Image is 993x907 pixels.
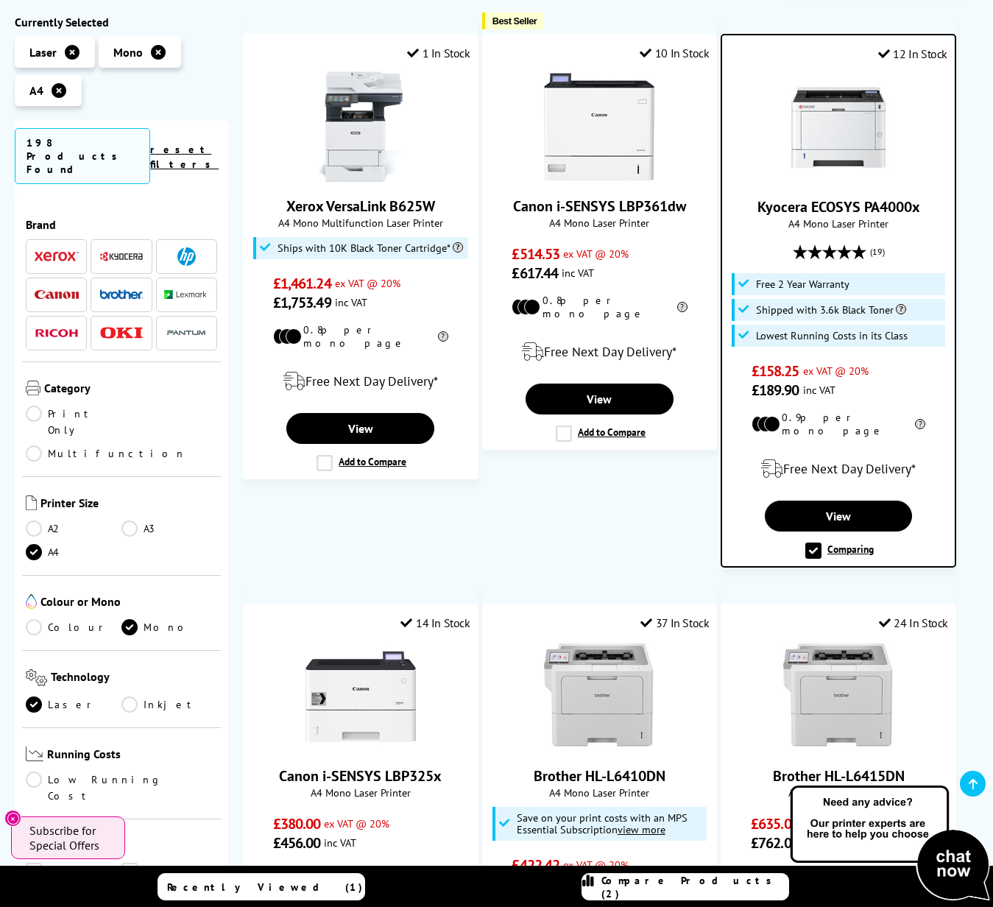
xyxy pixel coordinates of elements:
a: Network [121,864,217,880]
li: 0.9p per mono page [751,864,926,890]
span: 198 Products Found [15,128,150,184]
span: Lowest Running Costs in its Class [756,330,908,342]
a: OKI [99,324,144,342]
span: Laser [29,45,57,60]
a: Brother [99,286,144,304]
a: Pantum [164,324,208,342]
a: Canon i-SENSYS LBP361dw [544,170,654,185]
div: modal_delivery [729,448,947,490]
img: HP [177,247,196,266]
div: 12 In Stock [878,46,947,61]
a: A4 [26,544,121,560]
span: Compare Products (2) [601,874,788,900]
label: Add to Compare [556,426,646,442]
a: Kyocera [99,247,144,266]
a: Canon i-SENSYS LBP361dw [513,197,686,216]
div: 24 In Stock [879,615,948,630]
a: A3 [121,520,217,537]
a: Recently Viewed (1) [158,873,365,900]
div: 10 In Stock [640,46,709,60]
u: view more [618,822,665,836]
span: Technology [51,669,217,689]
a: Kyocera ECOSYS PA4000x [757,197,920,216]
span: ex VAT @ 20% [324,816,389,830]
div: Currently Selected [15,15,228,29]
span: Shipped with 3.6k Black Toner [756,304,906,316]
a: Canon [35,286,79,304]
span: ex VAT @ 20% [563,247,629,261]
img: Brother HL-L6415DN [783,641,894,752]
a: Ricoh [35,324,79,342]
span: £422.42 [512,855,559,875]
a: Xerox VersaLink B625W [286,197,435,216]
img: Printer Size [26,495,37,510]
span: Category [44,381,217,398]
img: Canon i-SENSYS LBP325x [305,641,416,752]
img: Running Costs [26,747,43,762]
label: Add to Compare [317,455,406,471]
a: Canon i-SENSYS LBP325x [279,766,442,786]
a: Brother HL-L6410DN [544,740,654,755]
span: ex VAT @ 20% [563,858,629,872]
span: £617.44 [512,264,558,283]
span: Connectivity [48,839,217,856]
img: Lexmark [164,291,208,300]
span: Subscribe for Special Offers [29,823,110,853]
a: Brother HL-L6410DN [534,766,665,786]
a: reset filters [150,143,219,171]
span: A4 [29,83,43,98]
div: modal_delivery [251,361,470,402]
a: Mono [121,619,217,635]
img: Kyocera ECOSYS PA4000x [783,72,894,183]
span: £158.25 [752,361,799,381]
a: Xerox VersaLink B625W [305,170,416,185]
span: ex VAT @ 20% [803,364,869,378]
img: Ricoh [35,329,79,337]
span: (19) [870,238,885,266]
span: Mono [113,45,143,60]
div: 37 In Stock [640,615,709,630]
a: Brother HL-L6415DN [783,740,894,755]
span: Best Seller [492,15,537,27]
img: Kyocera [99,251,144,262]
li: 0.8p per mono page [273,323,448,350]
span: £1,461.24 [273,274,331,293]
a: USB [26,864,121,880]
span: £1,753.49 [273,293,331,312]
a: Lexmark [164,286,208,304]
span: inc VAT [335,295,367,309]
span: £762.00 [751,833,799,853]
span: £514.53 [512,244,559,264]
span: inc VAT [562,266,594,280]
a: A2 [26,520,121,537]
button: Best Seller [482,13,545,29]
span: inc VAT [324,836,356,850]
img: Category [26,381,40,395]
a: View [765,501,912,532]
img: Canon [35,290,79,300]
span: £635.00 [751,814,799,833]
a: Brother HL-L6415DN [773,766,905,786]
span: A4 Mono Laser Printer [490,786,710,800]
span: Save on your print costs with an MPS Essential Subscription [517,811,688,836]
img: Xerox [35,252,79,262]
span: A4 Mono Laser Printer [251,786,470,800]
span: £456.00 [273,833,321,853]
a: Inkjet [121,696,217,713]
li: 0.9p per mono page [273,864,448,890]
span: A4 Mono Laser Printer [729,216,947,230]
span: ex VAT @ 20% [335,276,400,290]
img: Canon i-SENSYS LBP361dw [544,71,654,182]
img: OKI [99,327,144,339]
a: Xerox [35,247,79,266]
a: Low Running Cost [26,772,217,805]
li: 0.8p per mono page [512,294,687,320]
span: inc VAT [803,383,835,397]
a: View [526,384,674,414]
img: Brother HL-L6410DN [544,641,654,752]
span: A4 Mono Laser Printer [729,786,948,800]
span: £189.90 [752,381,799,400]
li: 0.9p per mono page [752,411,926,437]
span: Recently Viewed (1) [167,880,363,894]
label: Comparing [805,543,874,559]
